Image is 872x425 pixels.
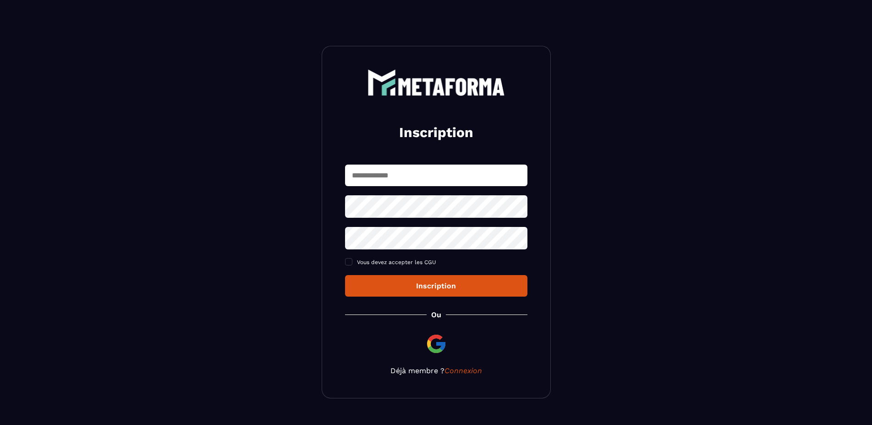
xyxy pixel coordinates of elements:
h2: Inscription [356,123,516,142]
p: Ou [431,310,441,319]
img: google [425,333,447,355]
span: Vous devez accepter les CGU [357,259,436,265]
div: Inscription [352,281,520,290]
img: logo [367,69,505,96]
p: Déjà membre ? [345,366,527,375]
a: logo [345,69,527,96]
a: Connexion [444,366,482,375]
button: Inscription [345,275,527,297]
